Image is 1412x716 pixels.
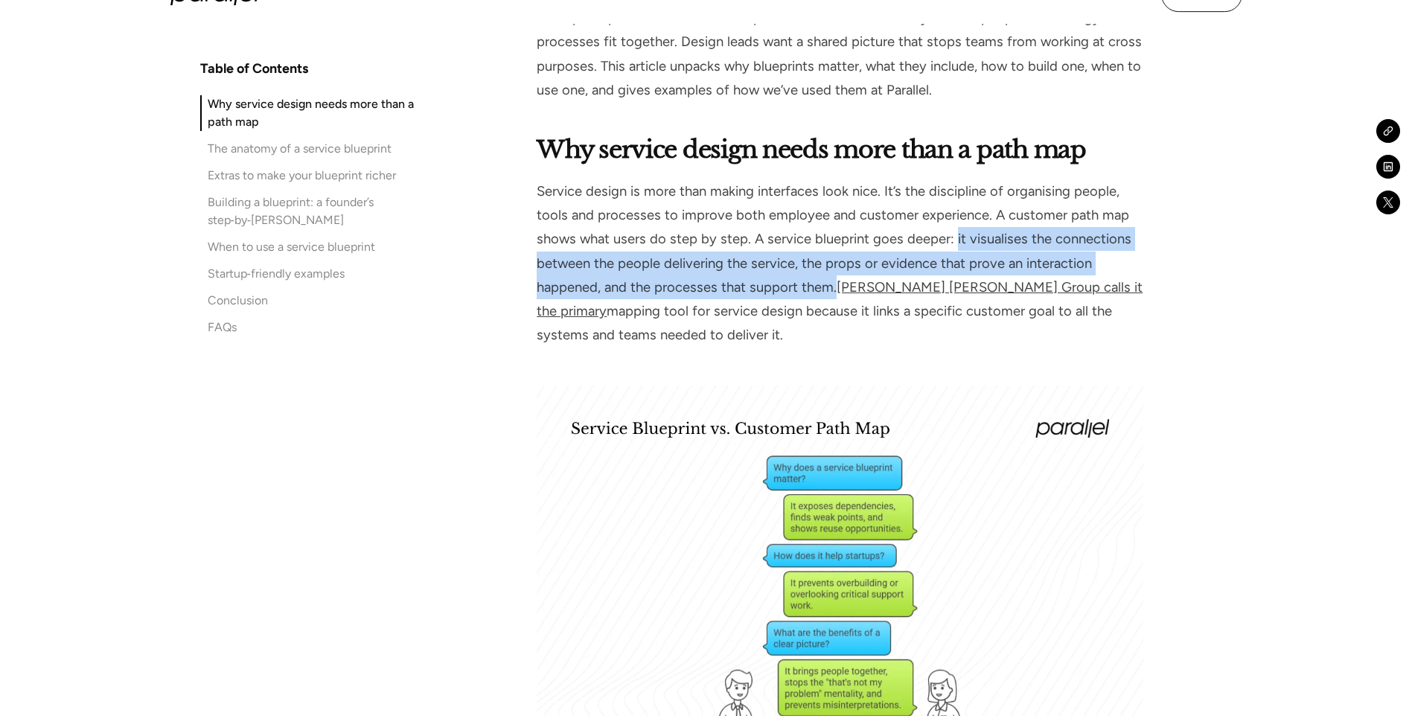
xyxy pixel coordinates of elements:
[537,279,1143,319] a: [PERSON_NAME] [PERSON_NAME] Group calls it the primary
[537,135,1085,164] strong: Why service design needs more than a path map
[200,167,435,185] a: Extras to make your blueprint richer
[537,179,1143,347] p: Service design is more than making interfaces look nice. It’s the discipline of organising people...
[200,140,435,158] a: The anatomy of a service blueprint
[208,292,268,310] div: Conclusion
[208,319,237,336] div: FAQs
[208,265,345,283] div: Startup‑friendly examples
[200,95,435,131] a: Why service design needs more than a path map
[200,319,435,336] a: FAQs
[200,292,435,310] a: Conclusion
[208,238,375,256] div: When to use a service blueprint
[200,238,435,256] a: When to use a service blueprint
[208,140,392,158] div: The anatomy of a service blueprint
[208,194,435,229] div: Building a blueprint: a founder’s step‑by‑[PERSON_NAME]
[208,167,396,185] div: Extras to make your blueprint richer
[200,60,308,77] h4: Table of Contents
[200,194,435,229] a: Building a blueprint: a founder’s step‑by‑[PERSON_NAME]
[208,95,435,131] div: Why service design needs more than a path map
[200,265,435,283] a: Startup‑friendly examples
